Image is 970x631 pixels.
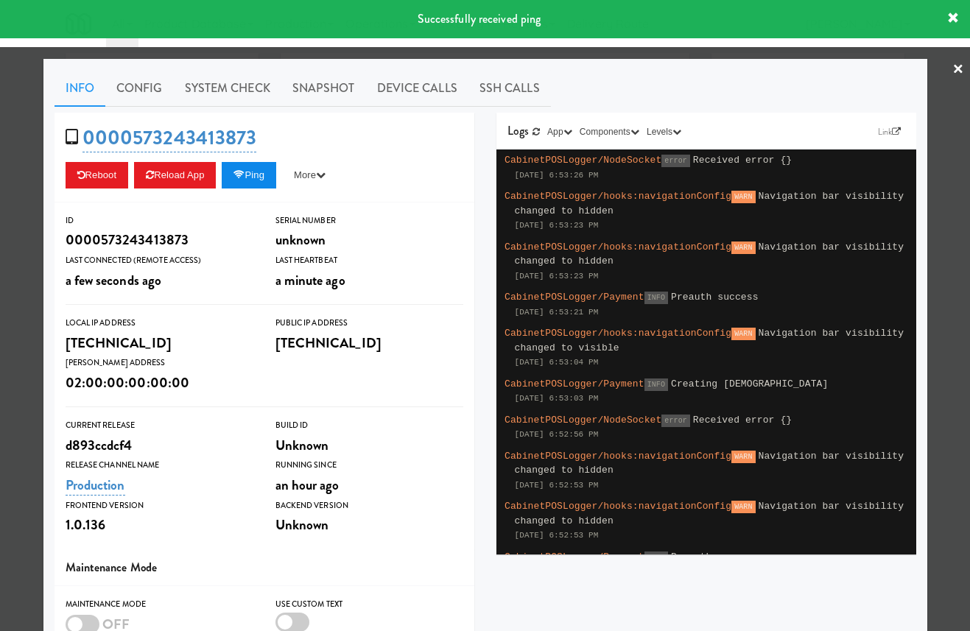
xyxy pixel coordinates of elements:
[275,270,345,290] span: a minute ago
[731,328,755,340] span: WARN
[515,358,599,367] span: [DATE] 6:53:04 PM
[515,481,599,490] span: [DATE] 6:52:53 PM
[66,253,253,268] div: Last Connected (Remote Access)
[505,242,731,253] span: CabinetPOSLogger/hooks:navigationConfig
[505,451,731,462] span: CabinetPOSLogger/hooks:navigationConfig
[671,378,828,389] span: Creating [DEMOGRAPHIC_DATA]
[222,162,276,188] button: Ping
[275,597,463,612] div: Use Custom Text
[515,531,599,540] span: [DATE] 6:52:53 PM
[644,551,668,564] span: INFO
[515,308,599,317] span: [DATE] 6:53:21 PM
[468,70,551,107] a: SSH Calls
[55,70,105,107] a: Info
[874,124,905,139] a: Link
[731,501,755,513] span: WARN
[661,415,690,427] span: error
[505,415,661,426] span: CabinetPOSLogger/NodeSocket
[505,191,731,202] span: CabinetPOSLogger/hooks:navigationConfig
[515,221,599,230] span: [DATE] 6:53:23 PM
[576,124,643,139] button: Components
[66,316,253,331] div: Local IP Address
[66,162,129,188] button: Reboot
[275,316,463,331] div: Public IP Address
[275,433,463,458] div: Unknown
[644,378,668,391] span: INFO
[275,512,463,537] div: Unknown
[82,124,257,152] a: 0000573243413873
[66,559,158,576] span: Maintenance Mode
[66,458,253,473] div: Release Channel Name
[275,475,340,495] span: an hour ago
[505,328,731,339] span: CabinetPOSLogger/hooks:navigationConfig
[105,70,174,107] a: Config
[134,162,216,188] button: Reload App
[505,501,731,512] span: CabinetPOSLogger/hooks:navigationConfig
[515,394,599,403] span: [DATE] 6:53:03 PM
[275,458,463,473] div: Running Since
[515,272,599,281] span: [DATE] 6:53:23 PM
[366,70,468,107] a: Device Calls
[275,418,463,433] div: Build Id
[731,242,755,254] span: WARN
[515,430,599,439] span: [DATE] 6:52:56 PM
[644,292,668,304] span: INFO
[282,162,337,188] button: More
[515,328,904,353] span: Navigation bar visibility changed to visible
[66,418,253,433] div: Current Release
[731,451,755,463] span: WARN
[66,331,253,356] div: [TECHNICAL_ID]
[693,155,792,166] span: Received error {}
[507,122,529,139] span: Logs
[505,292,644,303] span: CabinetPOSLogger/Payment
[66,228,253,253] div: 0000573243413873
[66,356,253,370] div: [PERSON_NAME] Address
[275,253,463,268] div: Last Heartbeat
[66,214,253,228] div: ID
[731,191,755,203] span: WARN
[643,124,685,139] button: Levels
[275,228,463,253] div: unknown
[66,433,253,458] div: d893ccdcf4
[671,551,759,563] span: Preauth success
[66,370,253,395] div: 02:00:00:00:00:00
[275,498,463,513] div: Backend Version
[418,10,541,27] span: Successfully received ping
[275,214,463,228] div: Serial Number
[66,498,253,513] div: Frontend Version
[66,475,125,496] a: Production
[661,155,690,167] span: error
[66,512,253,537] div: 1.0.136
[515,191,904,216] span: Navigation bar visibility changed to hidden
[505,155,661,166] span: CabinetPOSLogger/NodeSocket
[505,551,644,563] span: CabinetPOSLogger/Payment
[66,270,162,290] span: a few seconds ago
[671,292,759,303] span: Preauth success
[275,331,463,356] div: [TECHNICAL_ID]
[952,47,964,93] a: ×
[544,124,576,139] button: App
[174,70,281,107] a: System Check
[515,171,599,180] span: [DATE] 6:53:26 PM
[693,415,792,426] span: Received error {}
[281,70,366,107] a: Snapshot
[505,378,644,389] span: CabinetPOSLogger/Payment
[515,501,904,526] span: Navigation bar visibility changed to hidden
[66,597,253,612] div: Maintenance Mode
